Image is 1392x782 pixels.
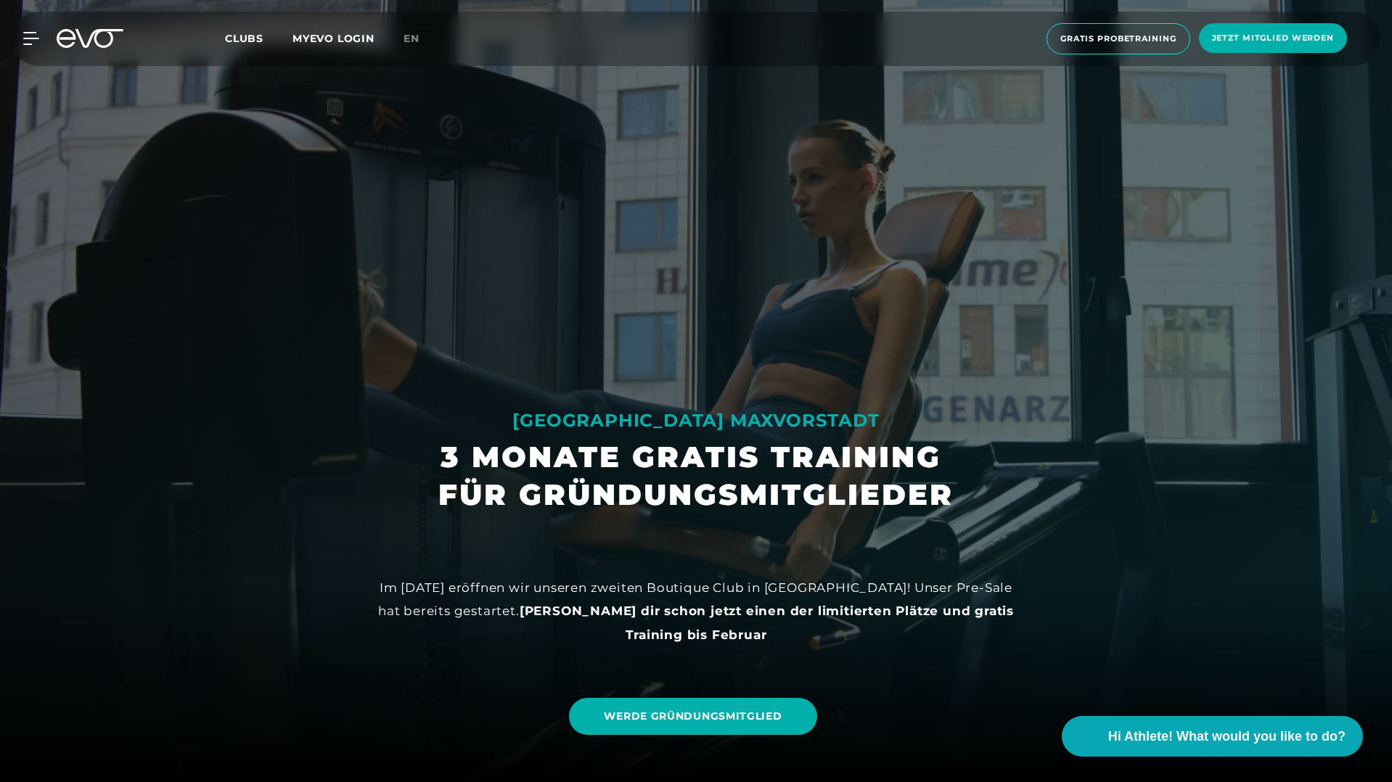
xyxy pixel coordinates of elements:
span: Hi Athlete! What would you like to do? [1108,727,1346,746]
a: MYEVO LOGIN [292,32,374,45]
span: en [404,32,419,45]
button: Hi Athlete! What would you like to do? [1062,716,1363,757]
span: WERDE GRÜNDUNGSMITGLIED [604,709,782,724]
span: Clubs [225,32,263,45]
h1: 3 MONATE GRATIS TRAINING FÜR GRÜNDUNGSMITGLIEDER [438,438,954,514]
strong: [PERSON_NAME] dir schon jetzt einen der limitierten Plätze und gratis Training bis Februar [520,604,1014,641]
a: WERDE GRÜNDUNGSMITGLIED [569,698,816,735]
a: en [404,30,437,47]
a: Jetzt Mitglied werden [1195,23,1351,54]
a: Clubs [225,31,292,45]
a: Gratis Probetraining [1042,23,1195,54]
div: [GEOGRAPHIC_DATA] MAXVORSTADT [438,409,954,432]
span: Gratis Probetraining [1060,33,1176,45]
span: Jetzt Mitglied werden [1212,32,1334,44]
div: Im [DATE] eröffnen wir unseren zweiten Boutique Club in [GEOGRAPHIC_DATA]! Unser Pre-Sale hat ber... [369,576,1023,646]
